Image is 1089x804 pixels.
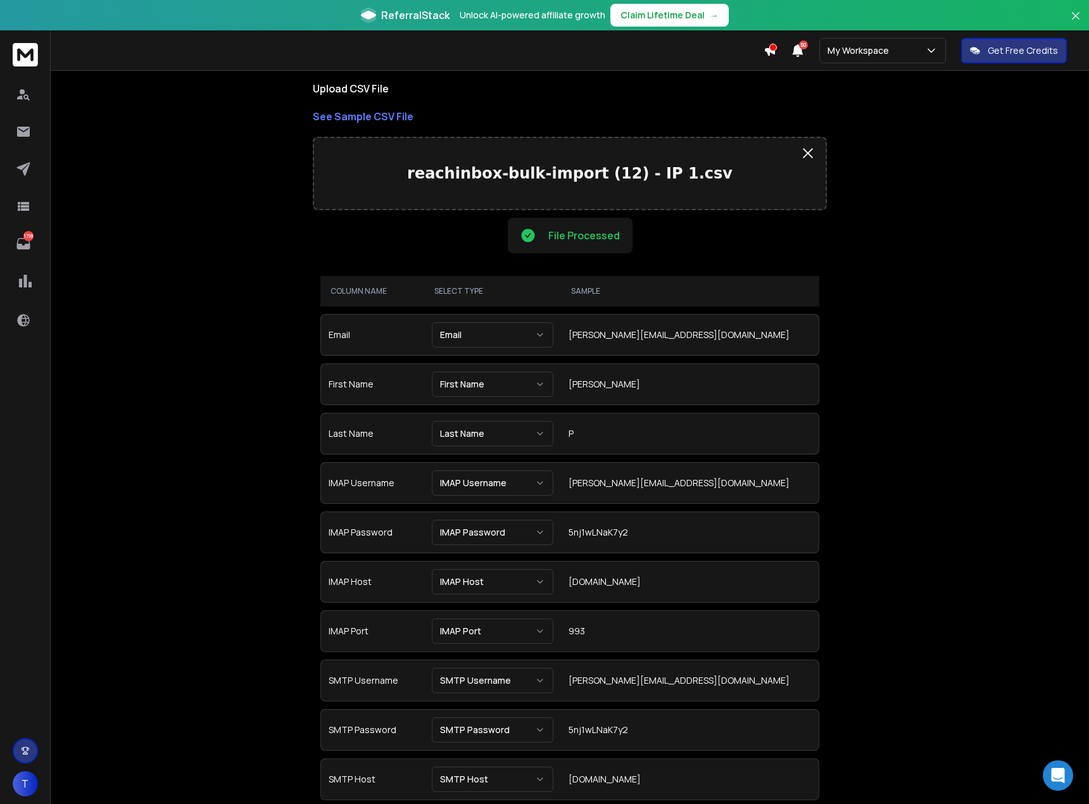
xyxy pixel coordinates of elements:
td: SMTP Password [320,709,424,751]
td: SMTP Host [320,758,424,800]
span: → [710,9,719,22]
th: SELECT TYPE [424,276,561,306]
div: 5nj1wLNaK7y2 [569,724,811,736]
a: See Sample CSV File [313,109,827,124]
div: Open Intercom Messenger [1043,760,1073,791]
td: IMAP Username [320,462,424,504]
button: SMTP Host [432,767,553,792]
strong: See Sample CSV File [313,110,413,123]
p: File Processed [548,228,620,243]
p: 1718 [23,231,34,241]
button: IMAP Password [432,520,553,545]
div: [PERSON_NAME][EMAIL_ADDRESS][DOMAIN_NAME] [569,477,811,489]
p: Get Free Credits [988,44,1058,57]
td: IMAP Host [320,561,424,603]
div: P [569,427,811,440]
div: [PERSON_NAME][EMAIL_ADDRESS][DOMAIN_NAME] [569,329,811,341]
div: [PERSON_NAME] [569,378,811,391]
td: IMAP Password [320,512,424,553]
div: [DOMAIN_NAME] [569,575,811,588]
button: T [13,771,38,796]
th: SAMPLE [561,276,819,306]
div: 5nj1wLNaK7y2 [569,526,811,539]
span: ReferralStack [381,8,450,23]
span: 50 [799,41,808,49]
td: IMAP Port [320,610,424,652]
button: Claim Lifetime Deal→ [610,4,729,27]
button: Close banner [1067,8,1084,38]
h1: Upload CSV File [313,81,827,96]
button: IMAP Username [432,470,553,496]
td: Last Name [320,413,424,455]
div: [PERSON_NAME][EMAIL_ADDRESS][DOMAIN_NAME] [569,674,811,687]
button: Get Free Credits [961,38,1067,63]
button: SMTP Password [432,717,553,743]
p: reachinbox-bulk-import (12) - IP 1.csv [324,163,815,184]
div: 993 [569,625,811,638]
button: Email [432,322,553,348]
td: SMTP Username [320,660,424,701]
button: Last Name [432,421,553,446]
a: 1718 [11,231,36,256]
button: IMAP Port [432,619,553,644]
div: [DOMAIN_NAME] [569,773,811,786]
th: COLUMN NAME [320,276,424,306]
button: First Name [432,372,553,397]
button: SMTP Username [432,668,553,693]
p: Unlock AI-powered affiliate growth [460,9,605,22]
td: Email [320,314,424,356]
button: IMAP Host [432,569,553,594]
p: My Workspace [828,44,894,57]
td: First Name [320,363,424,405]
